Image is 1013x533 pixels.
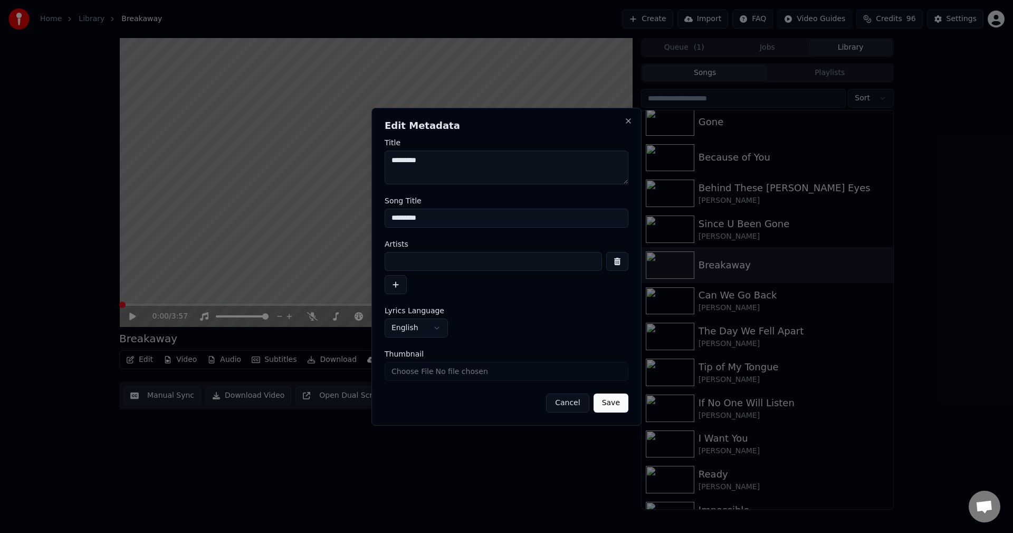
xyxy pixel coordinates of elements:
[385,197,628,204] label: Song Title
[594,394,628,413] button: Save
[385,240,628,248] label: Artists
[385,307,444,314] span: Lyrics Language
[385,139,628,146] label: Title
[546,394,589,413] button: Cancel
[385,350,424,358] span: Thumbnail
[385,121,628,130] h2: Edit Metadata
